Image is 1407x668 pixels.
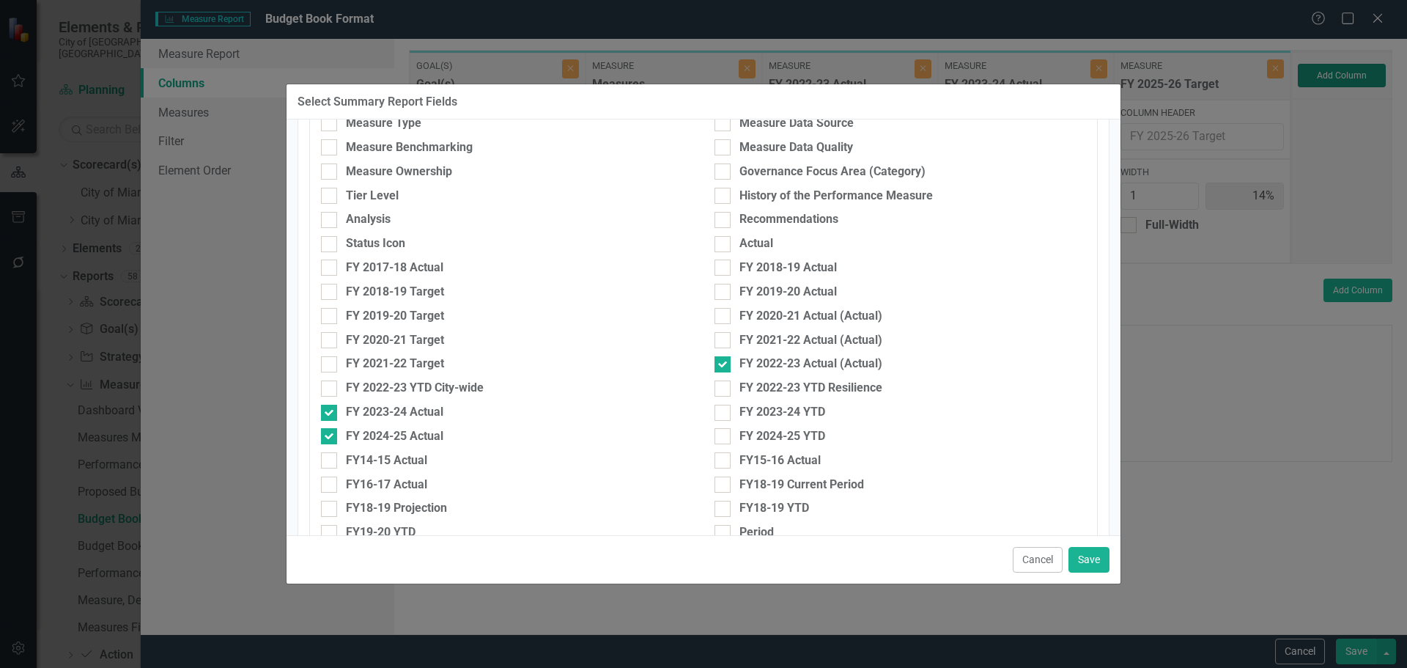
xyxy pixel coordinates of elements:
[346,404,443,421] div: FY 2023-24 Actual
[346,284,444,301] div: FY 2018-19 Target
[346,139,473,156] div: Measure Benchmarking
[739,332,882,349] div: FY 2021-22 Actual (Actual)
[739,404,825,421] div: FY 2023-24 YTD
[739,524,774,541] div: Period
[739,477,864,493] div: FY18-19 Current Period
[739,428,825,445] div: FY 2024-25 YTD
[739,164,926,180] div: Governance Focus Area (Category)
[346,235,405,252] div: Status Icon
[346,380,484,397] div: FY 2022-23 YTD City-wide
[739,115,854,132] div: Measure Data Source
[346,332,444,349] div: FY 2020-21 Target
[739,452,821,469] div: FY15-16 Actual
[346,164,452,180] div: Measure Ownership
[739,211,838,228] div: Recommendations
[1013,547,1063,573] button: Cancel
[346,524,416,541] div: FY19-20 YTD
[739,139,853,156] div: Measure Data Quality
[739,284,837,301] div: FY 2019-20 Actual
[346,356,444,372] div: FY 2021-22 Target
[739,188,933,205] div: History of the Performance Measure
[346,500,447,517] div: FY18-19 Projection
[1068,547,1109,573] button: Save
[346,188,399,205] div: Tier Level
[346,477,427,493] div: FY16-17 Actual
[346,308,444,325] div: FY 2019-20 Target
[298,95,457,109] div: Select Summary Report Fields
[739,500,809,517] div: FY18-19 YTD
[739,235,773,252] div: Actual
[346,260,443,276] div: FY 2017-18 Actual
[346,211,391,228] div: Analysis
[739,380,882,397] div: FY 2022-23 YTD Resilience
[739,356,882,372] div: FY 2022-23 Actual (Actual)
[739,260,837,276] div: FY 2018-19 Actual
[346,428,443,445] div: FY 2024-25 Actual
[346,115,421,132] div: Measure Type
[739,308,882,325] div: FY 2020-21 Actual (Actual)
[346,452,427,469] div: FY14-15 Actual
